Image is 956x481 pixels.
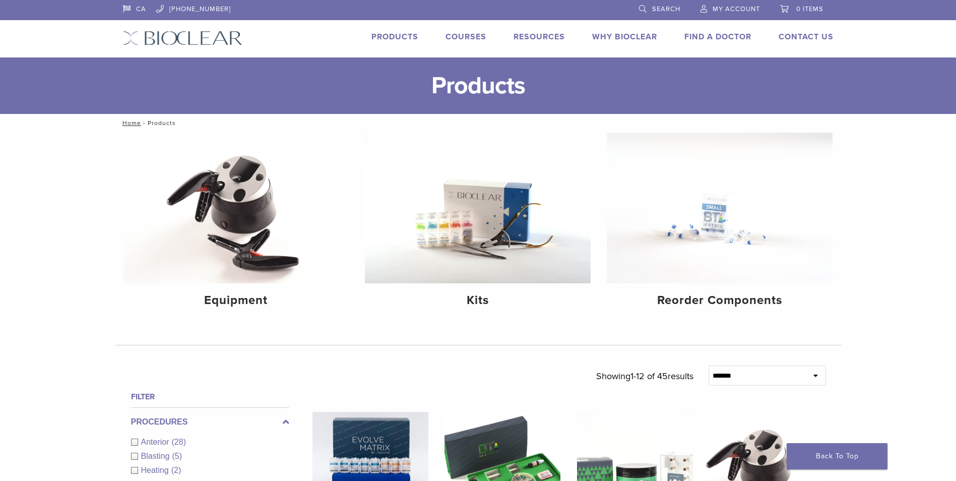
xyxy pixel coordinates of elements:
a: Back To Top [787,443,887,469]
span: Anterior [141,438,172,446]
label: Procedures [131,416,289,428]
p: Showing results [596,366,693,387]
img: Kits [365,133,591,283]
img: Reorder Components [607,133,833,283]
h4: Reorder Components [615,291,824,310]
a: Equipment [123,133,349,316]
span: 1-12 of 45 [630,371,668,382]
a: Home [119,119,141,127]
span: (5) [172,452,182,460]
h4: Equipment [132,291,341,310]
a: Resources [514,32,565,42]
span: / [141,121,148,126]
a: Find A Doctor [684,32,751,42]
h4: Filter [131,391,289,403]
span: Heating [141,466,171,474]
span: My Account [713,5,760,13]
a: Reorder Components [607,133,833,316]
a: Courses [445,32,486,42]
a: Contact Us [779,32,834,42]
span: 0 items [796,5,823,13]
nav: Products [115,114,841,132]
a: Kits [365,133,591,316]
h4: Kits [373,291,583,310]
span: Blasting [141,452,172,460]
span: (2) [171,466,181,474]
a: Products [371,32,418,42]
span: Search [652,5,680,13]
img: Equipment [123,133,349,283]
span: (28) [172,438,186,446]
img: Bioclear [123,31,242,45]
a: Why Bioclear [592,32,657,42]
